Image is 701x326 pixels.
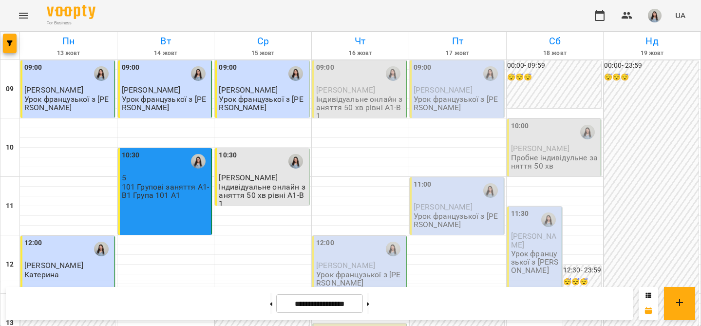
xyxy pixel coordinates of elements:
span: [PERSON_NAME] [414,85,473,95]
span: [PERSON_NAME] [414,202,473,211]
span: [PERSON_NAME] [511,144,570,153]
h6: 00:00 - 23:59 [604,60,699,71]
h6: Чт [313,34,407,49]
p: Урок французької з [PERSON_NAME] [414,95,502,112]
img: Катерина [288,154,303,169]
label: 10:30 [122,150,140,161]
img: Катерина [483,66,498,81]
p: Урок французької з [PERSON_NAME] [219,95,307,112]
button: Menu [12,4,35,27]
span: [PERSON_NAME] [511,231,556,249]
h6: 18 жовт [508,49,602,58]
h6: 10 [6,142,14,153]
span: [PERSON_NAME] [122,85,181,95]
img: Катерина [580,125,595,139]
img: Катерина [191,66,206,81]
h6: 00:00 - 09:59 [507,60,602,71]
p: Пробне індивідульне заняття 50 хв [511,153,599,171]
img: Катерина [386,66,400,81]
h6: Сб [508,34,602,49]
p: Урок французької з [PERSON_NAME] [511,249,560,275]
span: [PERSON_NAME] [24,261,83,270]
img: Катерина [541,212,556,227]
p: 101 Групові заняття А1-В1 Група 101 А1 [122,183,210,200]
label: 09:00 [24,62,42,73]
span: [PERSON_NAME] [316,85,375,95]
label: 12:00 [316,238,334,249]
h6: 09 [6,84,14,95]
h6: 17 жовт [411,49,505,58]
h6: 14 жовт [119,49,213,58]
p: Індивідуальне онлайн заняття 50 хв рівні А1-В1 [316,95,404,120]
h6: 11 [6,201,14,211]
p: Катерина [24,270,59,279]
p: Індивідуальне онлайн заняття 50 хв рівні А1-В1 [219,183,307,208]
img: Катерина [483,183,498,198]
span: [PERSON_NAME] [24,85,83,95]
p: Урок французької з [PERSON_NAME] [24,95,113,112]
h6: 19 жовт [605,49,699,58]
span: UA [675,10,685,20]
label: 10:00 [511,121,529,132]
h6: 16 жовт [313,49,407,58]
label: 09:00 [414,62,432,73]
h6: Вт [119,34,213,49]
span: [PERSON_NAME] [316,261,375,270]
h6: 15 жовт [216,49,310,58]
p: 5 [122,173,210,182]
h6: Нд [605,34,699,49]
label: 09:00 [316,62,334,73]
button: UA [671,6,689,24]
h6: 12:30 - 23:59 [563,265,601,276]
p: Урок французької з [PERSON_NAME] [316,270,404,288]
img: Катерина [386,242,400,256]
h6: Пн [21,34,115,49]
h6: Ср [216,34,310,49]
p: Урок французької з [PERSON_NAME] [122,95,210,112]
label: 12:00 [24,238,42,249]
h6: Пт [411,34,505,49]
img: Катерина [288,66,303,81]
img: 00729b20cbacae7f74f09ddf478bc520.jpg [648,9,662,22]
img: Катерина [94,66,109,81]
h6: 😴😴😴 [563,277,601,288]
span: For Business [47,20,95,26]
h6: 😴😴😴 [507,72,602,83]
h6: 😴😴😴 [604,72,699,83]
label: 11:30 [511,209,529,219]
img: Катерина [191,154,206,169]
p: Урок французької з [PERSON_NAME] [414,212,502,229]
img: Катерина [94,242,109,256]
label: 10:30 [219,150,237,161]
span: [PERSON_NAME] [219,173,278,182]
h6: 12 [6,259,14,270]
label: 09:00 [219,62,237,73]
span: [PERSON_NAME] [219,85,278,95]
img: Voopty Logo [47,5,95,19]
label: 11:00 [414,179,432,190]
label: 09:00 [122,62,140,73]
h6: 13 жовт [21,49,115,58]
